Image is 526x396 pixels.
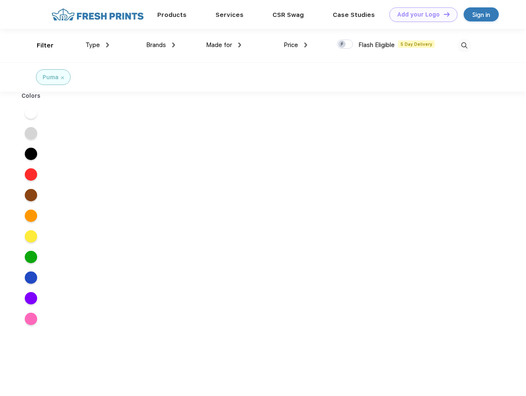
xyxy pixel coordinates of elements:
[172,42,175,47] img: dropdown.png
[272,11,304,19] a: CSR Swag
[464,7,499,21] a: Sign in
[43,73,59,82] div: Puma
[216,11,244,19] a: Services
[146,41,166,49] span: Brands
[398,40,435,48] span: 5 Day Delivery
[284,41,298,49] span: Price
[457,39,471,52] img: desktop_search.svg
[358,41,395,49] span: Flash Eligible
[106,42,109,47] img: dropdown.png
[206,41,232,49] span: Made for
[85,41,100,49] span: Type
[238,42,241,47] img: dropdown.png
[49,7,146,22] img: fo%20logo%202.webp
[61,76,64,79] img: filter_cancel.svg
[304,42,307,47] img: dropdown.png
[472,10,490,19] div: Sign in
[37,41,54,50] div: Filter
[157,11,187,19] a: Products
[397,11,440,18] div: Add your Logo
[444,12,450,16] img: DT
[15,92,47,100] div: Colors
